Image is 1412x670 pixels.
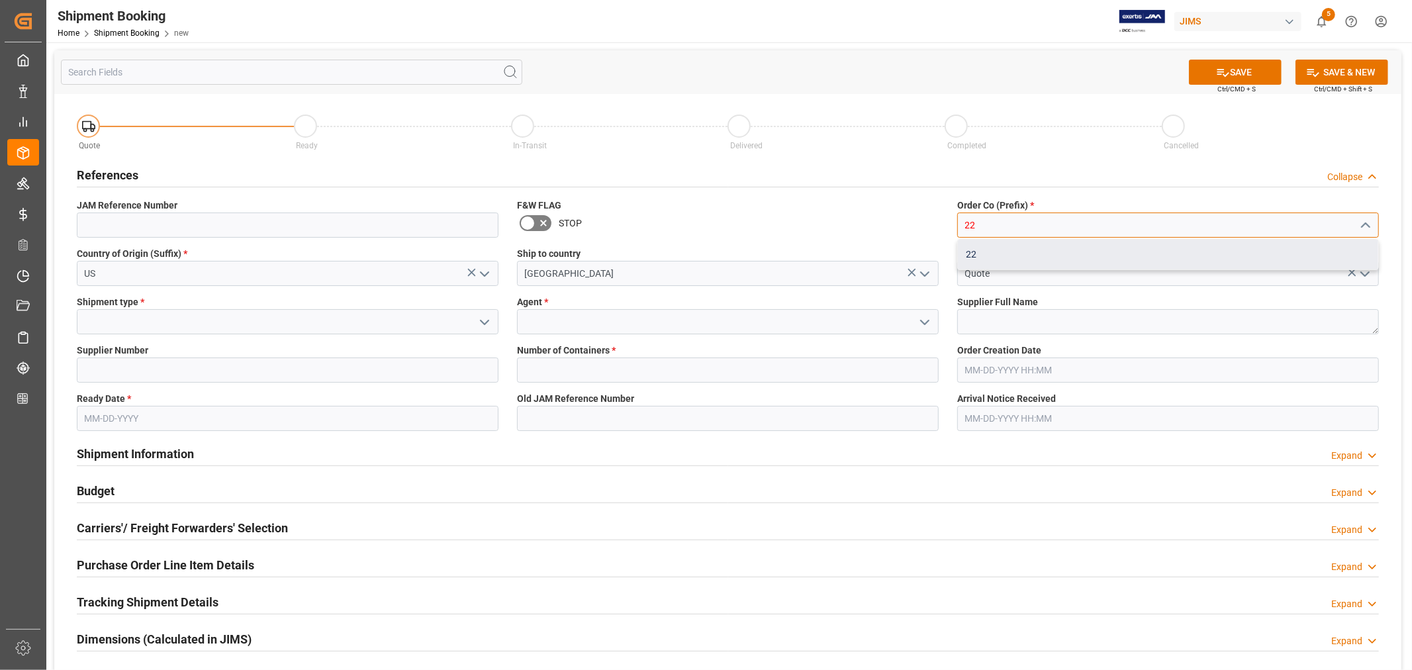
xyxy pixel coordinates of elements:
span: Cancelled [1164,141,1200,150]
button: Help Center [1337,7,1366,36]
span: Old JAM Reference Number [517,392,634,406]
span: Ctrl/CMD + S [1217,84,1256,94]
span: Ready Date [77,392,131,406]
input: Type to search/select [77,261,498,286]
div: Expand [1331,634,1362,648]
div: Expand [1331,597,1362,611]
h2: Tracking Shipment Details [77,593,218,611]
a: Shipment Booking [94,28,160,38]
span: Delivered [730,141,763,150]
button: open menu [474,312,494,332]
a: Home [58,28,79,38]
span: Arrival Notice Received [957,392,1056,406]
h2: Dimensions (Calculated in JIMS) [77,630,252,648]
span: Order Co (Prefix) [957,199,1034,213]
button: open menu [914,263,934,284]
button: open menu [914,312,934,332]
span: Supplier Number [77,344,148,358]
span: Completed [947,141,986,150]
button: close menu [1354,215,1374,236]
button: open menu [474,263,494,284]
div: Expand [1331,560,1362,574]
span: JAM Reference Number [77,199,177,213]
span: Number of Containers [517,344,616,358]
h2: Carriers'/ Freight Forwarders' Selection [77,519,288,537]
div: Collapse [1327,170,1362,184]
button: SAVE & NEW [1295,60,1388,85]
button: JIMS [1174,9,1307,34]
div: Expand [1331,486,1362,500]
input: MM-DD-YYYY HH:MM [957,358,1379,383]
button: open menu [1354,263,1374,284]
button: show 5 new notifications [1307,7,1337,36]
img: Exertis%20JAM%20-%20Email%20Logo.jpg_1722504956.jpg [1119,10,1165,33]
h2: References [77,166,138,184]
span: Ship to country [517,247,581,261]
button: SAVE [1189,60,1282,85]
input: MM-DD-YYYY [77,406,498,431]
div: Expand [1331,449,1362,463]
span: F&W FLAG [517,199,561,213]
span: Ctrl/CMD + Shift + S [1314,84,1372,94]
div: JIMS [1174,12,1301,31]
input: MM-DD-YYYY HH:MM [957,406,1379,431]
div: Expand [1331,523,1362,537]
span: Agent [517,295,548,309]
h2: Budget [77,482,115,500]
h2: Purchase Order Line Item Details [77,556,254,574]
span: In-Transit [513,141,547,150]
span: Supplier Full Name [957,295,1038,309]
span: Shipment type [77,295,144,309]
span: Country of Origin (Suffix) [77,247,187,261]
h2: Shipment Information [77,445,194,463]
span: Order Creation Date [957,344,1041,358]
div: 22 [958,240,1378,269]
div: Shipment Booking [58,6,189,26]
input: Search Fields [61,60,522,85]
span: STOP [559,216,582,230]
span: 5 [1322,8,1335,21]
span: Quote [79,141,101,150]
span: Ready [296,141,318,150]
